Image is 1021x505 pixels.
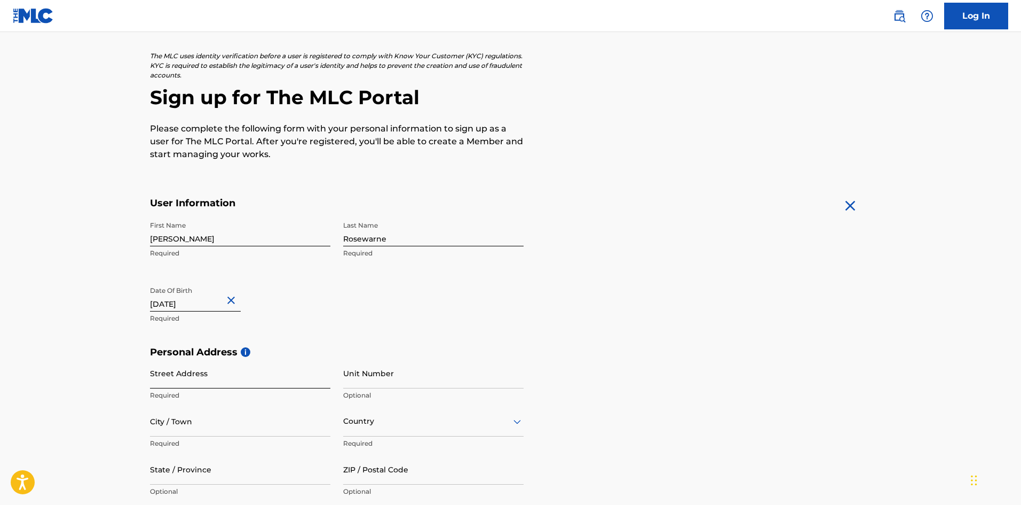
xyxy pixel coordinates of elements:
h5: User Information [150,197,524,209]
img: search [893,10,906,22]
img: MLC Logo [13,8,54,24]
a: Log In [944,3,1008,29]
button: Close [225,284,241,317]
h2: Sign up for The MLC Portal [150,86,872,110]
a: Public Search [889,5,910,27]
p: Optional [150,487,330,496]
iframe: Chat Widget [968,454,1021,505]
h5: Personal Address [150,346,872,359]
p: Required [150,391,330,400]
p: Optional [343,487,524,496]
p: Required [150,248,330,258]
p: Optional [343,391,524,400]
p: Please complete the following form with your personal information to sign up as a user for The ML... [150,122,524,161]
p: The MLC uses identity verification before a user is registered to comply with Know Your Customer ... [150,51,524,80]
div: Drag [971,464,977,496]
img: help [921,10,933,22]
img: close [842,197,859,214]
p: Required [150,439,330,448]
p: Required [150,314,330,323]
p: Required [343,248,524,258]
p: Required [343,439,524,448]
span: i [241,347,250,357]
div: Help [916,5,938,27]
